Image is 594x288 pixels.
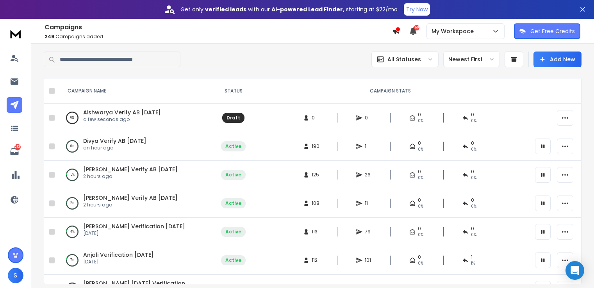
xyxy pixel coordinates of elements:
td: 5%[PERSON_NAME] Verify AB [DATE]2 hours ago [58,161,216,189]
p: Campaigns added [45,34,392,40]
span: 112 [312,257,319,263]
span: 113 [312,229,319,235]
h1: Campaigns [45,23,392,32]
span: 0 [471,140,474,146]
span: 0 % [471,175,476,181]
a: Aishwarya Verify AB [DATE] [83,108,161,116]
a: Divya Verify AB [DATE] [83,137,146,145]
p: 2 % [70,199,74,207]
button: Try Now [404,3,430,16]
span: 0 [418,254,421,260]
button: Get Free Credits [514,23,580,39]
p: All Statuses [387,55,421,63]
span: 0 [471,226,474,232]
p: 2 hours ago [83,202,178,208]
p: an hour ago [83,145,146,151]
span: 0 [365,115,373,121]
span: 0 [418,197,421,203]
p: a few seconds ago [83,116,161,123]
span: 0 [471,169,474,175]
span: 0 [471,112,474,118]
div: Open Intercom Messenger [565,261,584,280]
a: [PERSON_NAME] Verify AB [DATE] [83,165,178,173]
a: [PERSON_NAME] Verify AB [DATE] [83,194,178,202]
td: 2%[PERSON_NAME] Verify AB [DATE]2 hours ago [58,189,216,218]
p: My Workspace [432,27,477,35]
div: Active [225,172,241,178]
th: CAMPAIGN STATS [250,78,530,104]
span: 190 [312,143,319,149]
span: 125 [312,172,319,178]
img: logo [8,27,23,41]
span: 79 [365,229,373,235]
td: 4%[PERSON_NAME] Verification [DATE][DATE] [58,218,216,246]
span: 0% [418,118,423,124]
span: 0% [418,146,423,153]
p: Get only with our starting at $22/mo [180,5,398,13]
button: Add New [533,52,582,67]
span: 0 % [471,232,476,238]
div: Active [225,200,241,206]
th: STATUS [216,78,250,104]
div: Active [225,229,241,235]
strong: AI-powered Lead Finder, [271,5,344,13]
td: 7%Anjali Verification [DATE][DATE] [58,246,216,275]
td: 0%Divya Verify AB [DATE]an hour ago [58,132,216,161]
p: Try Now [406,5,428,13]
span: 108 [312,200,319,206]
p: 4 % [70,228,75,236]
strong: verified leads [205,5,246,13]
p: 0 % [70,114,74,122]
span: 0% [418,260,423,267]
button: S [8,268,23,283]
span: 11 [365,200,373,206]
a: [PERSON_NAME] Verification [DATE] [83,222,185,230]
span: 0 [312,115,319,121]
a: [PERSON_NAME] [DATE] Verification [83,279,185,287]
span: 26 [365,172,373,178]
div: Active [225,143,241,149]
span: 0 [418,112,421,118]
a: Anjali Verification [DATE] [83,251,154,259]
p: 5 % [70,171,75,179]
div: Active [225,257,241,263]
span: 249 [45,33,54,40]
p: [DATE] [83,230,185,236]
p: [DATE] [83,259,154,265]
div: Draft [227,115,240,121]
span: 0 [418,140,421,146]
td: 0%Aishwarya Verify AB [DATE]a few seconds ago [58,104,216,132]
th: CAMPAIGN NAME [58,78,216,104]
p: 263 [14,144,21,150]
span: 0 [418,169,421,175]
span: 0% [418,232,423,238]
span: 1 % [471,260,475,267]
p: Get Free Credits [530,27,575,35]
button: Newest First [443,52,500,67]
span: 0% [418,175,423,181]
span: 1 [365,143,373,149]
p: 2 hours ago [83,173,178,180]
span: 50 [414,25,419,30]
span: 0 % [471,203,476,210]
span: 0% [418,203,423,210]
span: 0 % [471,146,476,153]
span: 101 [365,257,373,263]
p: 7 % [70,256,74,264]
span: 1 [471,254,473,260]
span: 0 [471,197,474,203]
span: 0% [471,118,476,124]
p: 0 % [70,142,74,150]
a: 263 [7,144,22,160]
span: 0 [418,226,421,232]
